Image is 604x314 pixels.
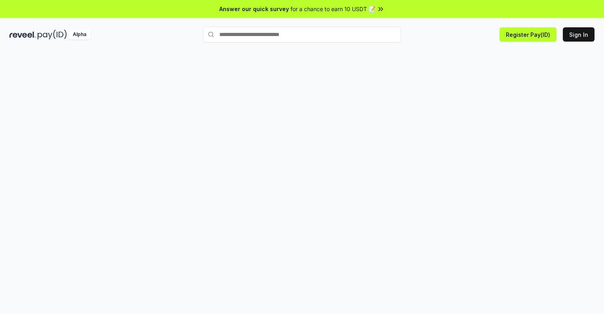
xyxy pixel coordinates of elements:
[68,30,91,40] div: Alpha
[563,27,595,42] button: Sign In
[38,30,67,40] img: pay_id
[9,30,36,40] img: reveel_dark
[500,27,557,42] button: Register Pay(ID)
[291,5,375,13] span: for a chance to earn 10 USDT 📝
[219,5,289,13] span: Answer our quick survey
